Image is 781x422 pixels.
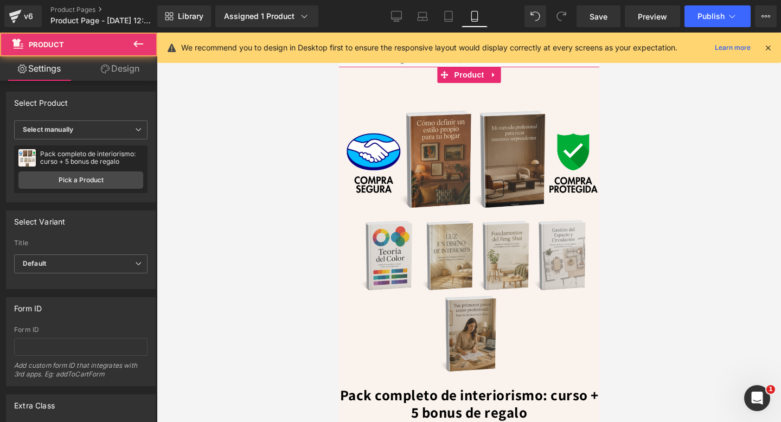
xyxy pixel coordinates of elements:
[18,149,36,167] img: pImage
[181,42,677,54] p: We recommend you to design in Desktop first to ensure the responsive layout would display correct...
[18,171,143,189] a: Pick a Product
[14,92,68,107] div: Select Product
[766,385,775,394] span: 1
[590,11,607,22] span: Save
[697,12,725,21] span: Publish
[14,395,55,410] div: Extra Class
[14,211,66,226] div: Select Variant
[638,11,667,22] span: Preview
[755,5,777,27] button: More
[113,34,148,50] span: Product
[81,56,159,81] a: Design
[14,361,148,386] div: Add custom form ID that integrates with 3rd apps. Eg: addToCartForm
[148,34,162,50] a: Expand / Collapse
[744,385,770,411] iframe: Intercom live chat
[625,5,680,27] a: Preview
[383,5,409,27] a: Desktop
[50,16,155,25] span: Product Page - [DATE] 12:33:29
[524,5,546,27] button: Undo
[436,5,462,27] a: Tablet
[178,11,203,21] span: Library
[14,239,148,250] label: Title
[462,5,488,27] a: Mobile
[684,5,751,27] button: Publish
[29,40,64,49] span: Product
[224,11,310,22] div: Assigned 1 Product
[710,41,755,54] a: Learn more
[40,150,143,165] div: Pack completo de interiorismo: curso + 5 bonus de regalo
[23,259,46,267] b: Default
[4,5,42,27] a: v6
[50,5,175,14] a: Product Pages
[550,5,572,27] button: Redo
[409,5,436,27] a: Laptop
[14,298,42,313] div: Form ID
[157,5,211,27] a: New Library
[23,125,73,133] b: Select manually
[14,326,148,334] div: Form ID
[22,9,35,23] div: v6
